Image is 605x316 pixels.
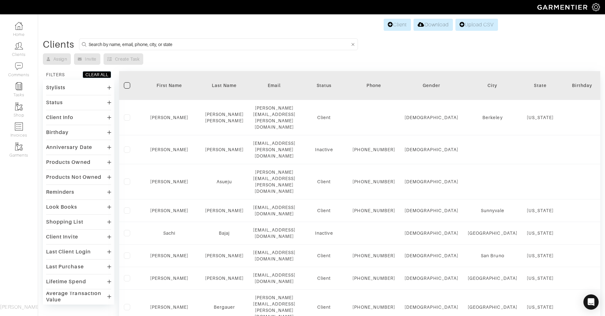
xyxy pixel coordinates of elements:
[305,82,343,89] div: Status
[205,208,244,213] a: [PERSON_NAME]
[305,304,343,310] div: Client
[219,231,230,236] a: Bajaj
[46,290,107,303] div: Average Transaction Value
[46,144,92,151] div: Anniversary Date
[305,252,343,259] div: Client
[150,305,189,310] a: [PERSON_NAME]
[46,129,69,136] div: Birthday
[405,252,458,259] div: [DEMOGRAPHIC_DATA]
[15,103,23,111] img: garments-icon-b7da505a4dc4fd61783c78ac3ca0ef83fa9d6f193b1c9dc38574b1d14d53ca28.png
[305,275,343,281] div: Client
[143,82,196,89] div: First Name
[150,208,189,213] a: [PERSON_NAME]
[305,146,343,153] div: Inactive
[46,71,65,78] div: FILTERS
[527,252,554,259] div: [US_STATE]
[46,219,83,225] div: Shopping List
[46,249,91,255] div: Last Client Login
[217,179,232,184] a: Asueju
[46,84,65,91] div: Stylists
[592,3,600,11] img: gear-icon-white-bd11855cb880d31180b6d7d6211b90ccbf57a29d726f0c71d8c61bd08dd39cc2.png
[527,230,554,236] div: [US_STATE]
[15,143,23,151] img: garments-icon-b7da505a4dc4fd61783c78ac3ca0ef83fa9d6f193b1c9dc38574b1d14d53ca28.png
[305,114,343,121] div: Client
[46,279,86,285] div: Lifetime Spend
[205,253,244,258] a: [PERSON_NAME]
[455,19,498,31] a: Upload CSV
[413,19,453,31] a: Download
[150,115,189,120] a: [PERSON_NAME]
[468,304,517,310] div: [GEOGRAPHIC_DATA]
[468,114,517,121] div: Berkeley
[405,304,458,310] div: [DEMOGRAPHIC_DATA]
[150,253,189,258] a: [PERSON_NAME]
[384,19,411,31] a: Client
[400,71,463,100] th: Toggle SortBy
[468,230,517,236] div: [GEOGRAPHIC_DATA]
[534,2,592,13] img: garmentier-logo-header-white-b43fb05a5012e4ada735d5af1a66efaba907eab6374d6393d1fbf88cb4ef424d.png
[46,234,78,240] div: Client Invite
[253,249,296,262] div: [EMAIL_ADDRESS][DOMAIN_NAME]
[527,114,554,121] div: [US_STATE]
[205,147,244,152] a: [PERSON_NAME]
[305,207,343,214] div: Client
[214,305,235,310] a: Bergauer
[353,82,395,89] div: Phone
[163,231,175,236] a: Sachi
[353,207,395,214] div: [PHONE_NUMBER]
[527,304,554,310] div: [US_STATE]
[253,272,296,285] div: [EMAIL_ADDRESS][DOMAIN_NAME]
[46,114,74,121] div: Client Info
[46,174,101,180] div: Products Not Owned
[150,276,189,281] a: [PERSON_NAME]
[405,230,458,236] div: [DEMOGRAPHIC_DATA]
[46,159,91,165] div: Products Owned
[468,275,517,281] div: [GEOGRAPHIC_DATA]
[305,230,343,236] div: Inactive
[353,275,395,281] div: [PHONE_NUMBER]
[405,178,458,185] div: [DEMOGRAPHIC_DATA]
[205,82,244,89] div: Last Name
[353,252,395,259] div: [PHONE_NUMBER]
[563,82,601,89] div: Birthday
[253,140,296,159] div: [EMAIL_ADDRESS][PERSON_NAME][DOMAIN_NAME]
[85,71,108,78] div: CLEAR ALL
[405,114,458,121] div: [DEMOGRAPHIC_DATA]
[138,71,200,100] th: Toggle SortBy
[43,41,74,48] div: Clients
[15,82,23,90] img: reminder-icon-8004d30b9f0a5d33ae49ab947aed9ed385cf756f9e5892f1edd6e32f2345188e.png
[353,146,395,153] div: [PHONE_NUMBER]
[527,207,554,214] div: [US_STATE]
[353,178,395,185] div: [PHONE_NUMBER]
[405,275,458,281] div: [DEMOGRAPHIC_DATA]
[46,264,84,270] div: Last Purchase
[15,42,23,50] img: clients-icon-6bae9207a08558b7cb47a8932f037763ab4055f8c8b6bfacd5dc20c3e0201464.png
[305,178,343,185] div: Client
[253,204,296,217] div: [EMAIL_ADDRESS][DOMAIN_NAME]
[527,82,554,89] div: State
[468,207,517,214] div: Sunnyvale
[15,123,23,131] img: orders-icon-0abe47150d42831381b5fb84f609e132dff9fe21cb692f30cb5eec754e2cba89.png
[150,179,189,184] a: [PERSON_NAME]
[468,252,517,259] div: San Bruno
[205,276,244,281] a: [PERSON_NAME]
[46,189,74,195] div: Reminders
[200,71,248,100] th: Toggle SortBy
[253,82,296,89] div: Email
[150,147,189,152] a: [PERSON_NAME]
[46,204,77,210] div: Look Books
[527,275,554,281] div: [US_STATE]
[405,146,458,153] div: [DEMOGRAPHIC_DATA]
[300,71,348,100] th: Toggle SortBy
[253,169,296,194] div: [PERSON_NAME][EMAIL_ADDRESS][PERSON_NAME][DOMAIN_NAME]
[353,304,395,310] div: [PHONE_NUMBER]
[583,294,599,310] div: Open Intercom Messenger
[468,82,517,89] div: City
[405,207,458,214] div: [DEMOGRAPHIC_DATA]
[15,62,23,70] img: comment-icon-a0a6a9ef722e966f86d9cbdc48e553b5cf19dbc54f86b18d962a5391bc8f6eb6.png
[83,71,111,78] button: CLEAR ALL
[15,22,23,30] img: dashboard-icon-dbcd8f5a0b271acd01030246c82b418ddd0df26cd7fceb0bd07c9910d44c42f6.png
[46,99,63,106] div: Status
[205,112,244,123] a: [PERSON_NAME] [PERSON_NAME]
[253,105,296,130] div: [PERSON_NAME][EMAIL_ADDRESS][PERSON_NAME][DOMAIN_NAME]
